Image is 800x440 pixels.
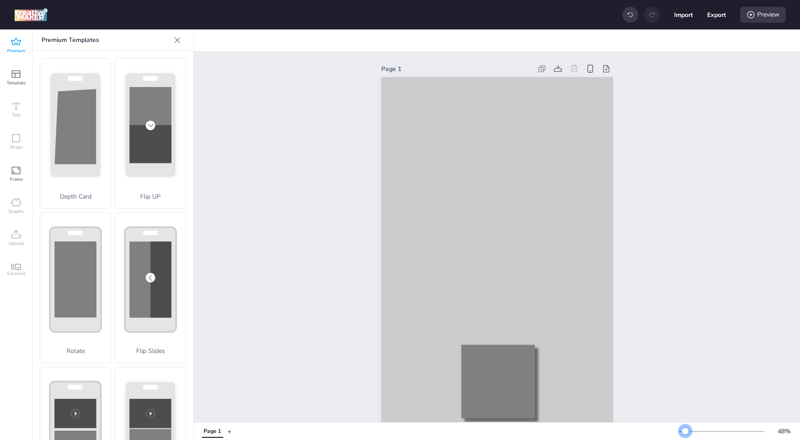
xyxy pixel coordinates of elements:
[707,5,726,24] button: Export
[115,192,186,201] p: Flip UP
[42,29,170,51] p: Premium Templates
[7,270,25,277] span: Carousel
[8,208,24,215] span: Graphic
[7,47,25,54] span: Premium
[115,346,186,356] p: Flip Slides
[674,5,693,24] button: Import
[740,7,786,23] div: Preview
[10,176,23,183] span: Frame
[40,192,111,201] p: Depth Card
[227,423,232,439] button: +
[197,423,227,439] div: Tabs
[10,144,22,151] span: Shape
[7,79,25,87] span: Template
[204,428,221,436] div: Page 1
[12,112,21,119] span: Text
[381,64,532,74] div: Page 1
[40,346,111,356] p: Rotate
[9,240,24,247] span: Upload
[773,427,795,436] div: 48 %
[14,8,48,21] img: logo Creative Maker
